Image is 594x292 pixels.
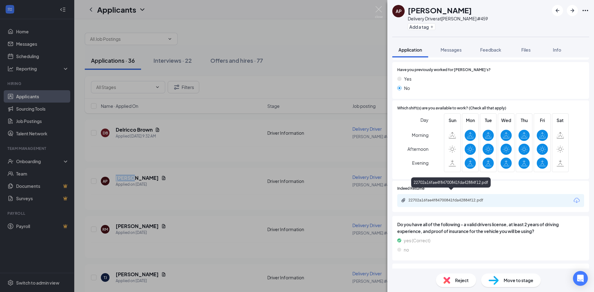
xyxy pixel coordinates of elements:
span: Tue [483,117,494,124]
span: Evening [412,157,428,168]
div: Delivery Driver at [PERSON_NAME] #459 [408,15,488,22]
button: ArrowRight [567,5,578,16]
span: Fri [537,117,548,124]
div: AP [396,8,402,14]
span: Do you have all of the following - a valid drivers license, at least 2 years of driving experienc... [397,221,584,235]
button: PlusAdd a tag [408,23,435,30]
button: ArrowLeftNew [552,5,563,16]
span: Which shift(s) are you available to work? (Check all that apply) [397,105,506,111]
span: No [404,85,410,91]
svg: ArrowRight [569,7,576,14]
span: Reject [455,277,469,284]
span: Afternoon [407,143,428,154]
span: Messages [441,47,462,53]
svg: Download [573,197,580,204]
svg: ArrowLeftNew [554,7,561,14]
span: Move to stage [504,277,533,284]
span: no [404,246,409,253]
span: yes (Correct) [404,237,430,244]
span: Feedback [480,47,501,53]
span: Application [398,47,422,53]
svg: Paperclip [401,198,406,203]
span: Morning [412,129,428,141]
span: Files [521,47,531,53]
span: Indeed Resume [397,186,424,192]
div: 22702a16fae4f84700841fda42884f12.pdf [411,177,491,188]
span: Sun [447,117,458,124]
span: Info [553,47,561,53]
h1: [PERSON_NAME] [408,5,472,15]
span: Mon [465,117,476,124]
a: Paperclip22702a16fae4f84700841fda42884f12.pdf [401,198,501,204]
span: Day [420,116,428,123]
span: Sat [555,117,566,124]
div: Open Intercom Messenger [573,271,588,286]
span: Yes [404,75,411,82]
span: Wed [501,117,512,124]
svg: Ellipses [582,7,589,14]
svg: Plus [430,25,434,29]
span: Have you previously worked for [PERSON_NAME]'s? [397,67,491,73]
span: Thu [519,117,530,124]
div: 22702a16fae4f84700841fda42884f12.pdf [408,198,495,203]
